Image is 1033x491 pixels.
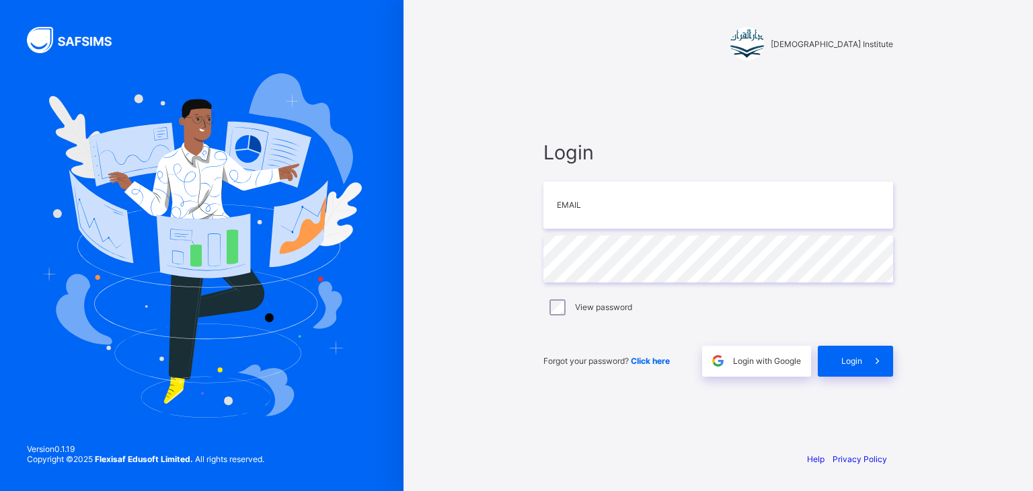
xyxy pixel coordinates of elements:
span: Version 0.1.19 [27,444,264,454]
span: Login [543,141,893,164]
a: Help [807,454,825,464]
span: Login [841,356,862,366]
strong: Flexisaf Edusoft Limited. [95,454,193,464]
img: google.396cfc9801f0270233282035f929180a.svg [710,353,726,369]
span: Forgot your password? [543,356,670,366]
img: Hero Image [42,73,362,418]
span: [DEMOGRAPHIC_DATA] Institute [771,39,893,49]
span: Login with Google [733,356,801,366]
span: Copyright © 2025 All rights reserved. [27,454,264,464]
img: SAFSIMS Logo [27,27,128,53]
a: Click here [631,356,670,366]
a: Privacy Policy [833,454,887,464]
label: View password [575,302,632,312]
